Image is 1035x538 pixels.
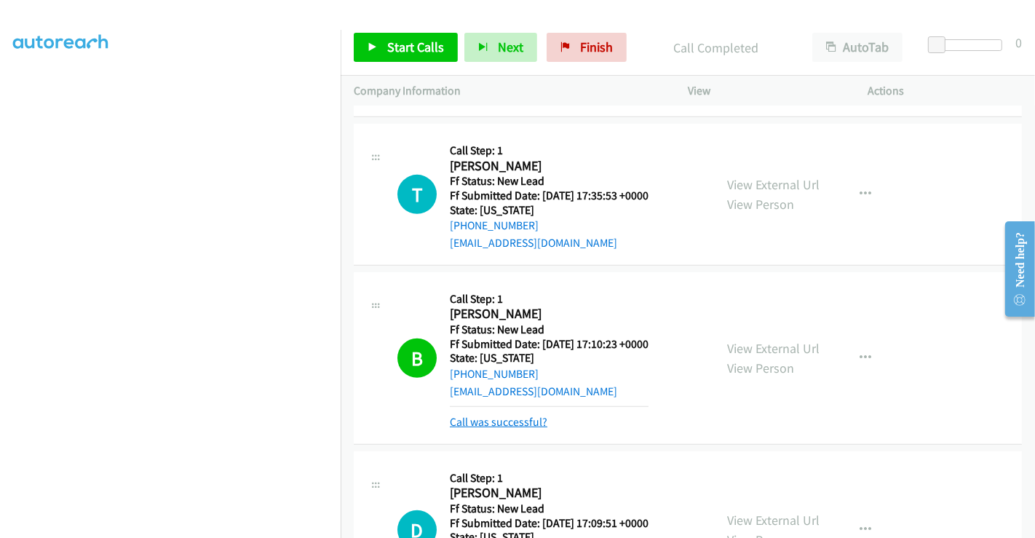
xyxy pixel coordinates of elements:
h5: State: [US_STATE] [450,351,649,365]
a: View External Url [727,176,820,193]
h5: Call Step: 1 [450,143,667,158]
span: Finish [580,39,613,55]
h5: State: [US_STATE] [450,203,667,218]
h5: Ff Status: New Lead [450,323,649,337]
iframe: Resource Center [994,211,1035,327]
button: AutoTab [812,33,903,62]
a: Start Calls [354,33,458,62]
a: View Person [727,196,794,213]
h5: Ff Submitted Date: [DATE] 17:09:51 +0000 [450,516,701,531]
p: Call Completed [646,38,786,58]
h5: Ff Status: New Lead [450,174,667,189]
p: Company Information [354,82,662,100]
a: View Person [727,360,794,376]
h5: Ff Submitted Date: [DATE] 17:35:53 +0000 [450,189,667,203]
a: View External Url [727,512,820,529]
p: View [688,82,842,100]
h1: T [397,175,437,214]
a: [PHONE_NUMBER] [450,218,539,232]
a: [EMAIL_ADDRESS][DOMAIN_NAME] [450,384,617,398]
a: [EMAIL_ADDRESS][DOMAIN_NAME] [450,236,617,250]
h2: [PERSON_NAME] [450,306,649,323]
h5: Ff Status: New Lead [450,502,701,516]
a: Finish [547,33,627,62]
h5: Call Step: 1 [450,292,649,306]
div: Delay between calls (in seconds) [935,39,1002,51]
span: Next [498,39,523,55]
button: Next [464,33,537,62]
p: Actions [868,82,1023,100]
a: View External Url [727,340,820,357]
a: [PHONE_NUMBER] [450,367,539,381]
a: Call was successful? [450,415,547,429]
div: 0 [1015,33,1022,52]
h1: B [397,339,437,378]
h5: Ff Submitted Date: [DATE] 17:10:23 +0000 [450,337,649,352]
h5: Call Step: 1 [450,471,701,486]
h2: [PERSON_NAME] [450,158,667,175]
h2: [PERSON_NAME] [450,485,701,502]
span: Start Calls [387,39,444,55]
